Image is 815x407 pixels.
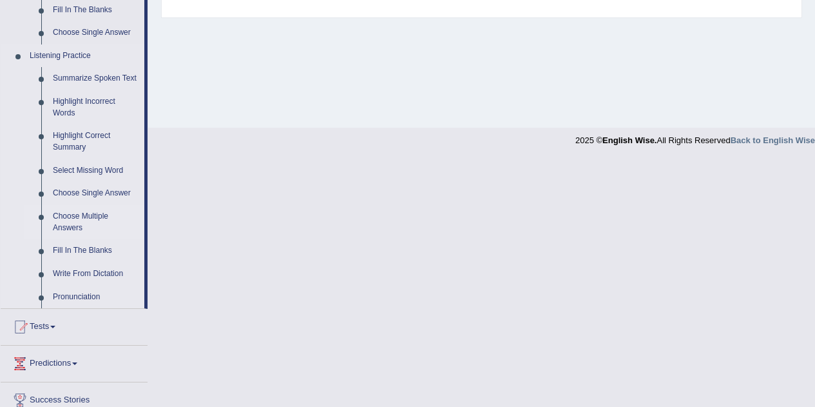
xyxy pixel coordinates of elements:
a: Choose Single Answer [47,182,144,205]
a: Pronunciation [47,286,144,309]
a: Fill In The Blanks [47,239,144,263]
a: Select Missing Word [47,159,144,183]
a: Predictions [1,346,148,378]
a: Highlight Incorrect Words [47,90,144,124]
a: Listening Practice [24,45,144,68]
a: Back to English Wise [731,135,815,145]
div: 2025 © All Rights Reserved [575,128,815,146]
a: Summarize Spoken Text [47,67,144,90]
a: Choose Multiple Answers [47,205,144,239]
a: Choose Single Answer [47,21,144,45]
strong: English Wise. [602,135,657,145]
a: Highlight Correct Summary [47,124,144,159]
a: Write From Dictation [47,263,144,286]
a: Tests [1,309,148,341]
